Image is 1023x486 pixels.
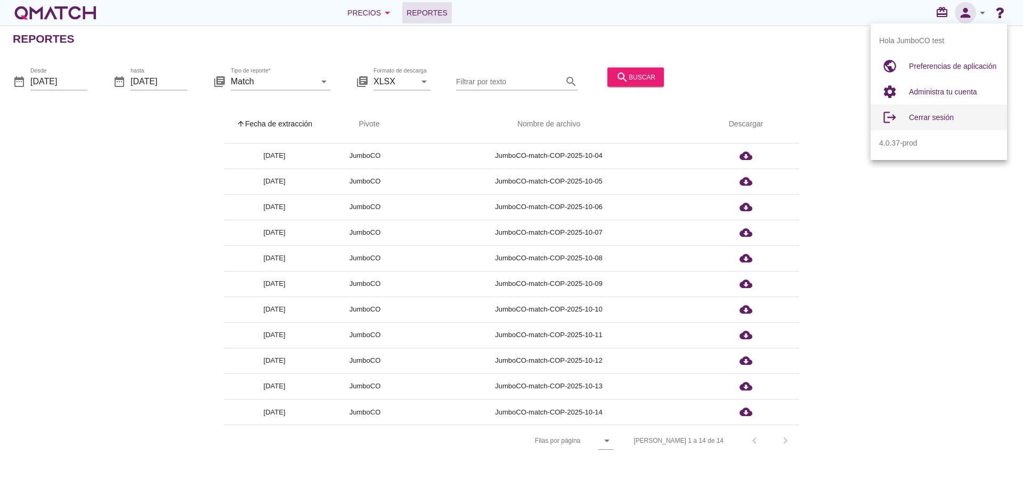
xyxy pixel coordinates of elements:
i: cloud_download [740,149,752,162]
i: public [879,55,900,77]
div: buscar [616,70,655,83]
i: library_books [356,75,369,87]
span: 4.0.37-prod [879,138,918,149]
input: hasta [131,73,188,90]
td: JumboCO [325,399,405,425]
i: arrow_drop_down [600,434,613,447]
td: [DATE] [224,143,325,169]
i: settings [879,81,900,102]
button: buscar [607,67,664,86]
input: Tipo de reporte* [231,73,315,90]
td: JumboCO-match-COP-2025-10-06 [405,194,693,220]
i: cloud_download [740,277,752,290]
span: Hola JumboCO test [879,35,944,46]
td: [DATE] [224,348,325,373]
td: [DATE] [224,373,325,399]
td: JumboCO [325,373,405,399]
i: logout [879,107,900,128]
td: JumboCO [325,169,405,194]
td: JumboCO-match-COP-2025-10-05 [405,169,693,194]
td: JumboCO [325,143,405,169]
td: JumboCO [325,271,405,297]
h2: Reportes [13,30,75,47]
span: Cerrar sesión [909,113,954,122]
i: arrow_drop_down [976,6,989,19]
td: JumboCO [325,322,405,348]
td: JumboCO [325,245,405,271]
th: Nombre de archivo: Not sorted. [405,109,693,139]
td: JumboCO [325,348,405,373]
i: library_books [213,75,226,87]
button: Precios [339,2,402,23]
td: JumboCO-match-COP-2025-10-14 [405,399,693,425]
i: date_range [113,75,126,87]
div: Filas por página [428,425,613,456]
i: redeem [936,6,953,19]
td: [DATE] [224,169,325,194]
i: date_range [13,75,26,87]
span: Administra tu cuenta [909,87,977,96]
i: cloud_download [740,354,752,367]
input: Filtrar por texto [456,73,563,90]
i: cloud_download [740,380,752,393]
i: cloud_download [740,226,752,239]
i: cloud_download [740,303,752,316]
td: JumboCO-match-COP-2025-10-11 [405,322,693,348]
td: JumboCO-match-COP-2025-10-12 [405,348,693,373]
i: search [616,70,629,83]
i: search [565,75,578,87]
td: JumboCO [325,220,405,245]
td: [DATE] [224,297,325,322]
span: Preferencias de aplicación [909,62,996,70]
i: arrow_drop_down [381,6,394,19]
td: JumboCO-match-COP-2025-10-10 [405,297,693,322]
td: JumboCO [325,297,405,322]
td: [DATE] [224,399,325,425]
i: cloud_download [740,329,752,341]
td: JumboCO-match-COP-2025-10-09 [405,271,693,297]
i: cloud_download [740,201,752,213]
div: [PERSON_NAME] 1 a 14 de 14 [634,436,724,445]
td: [DATE] [224,194,325,220]
td: [DATE] [224,271,325,297]
i: person [955,5,976,20]
input: Formato de descarga [374,73,416,90]
td: [DATE] [224,245,325,271]
i: cloud_download [740,405,752,418]
th: Pivote: Not sorted. Activate to sort ascending. [325,109,405,139]
td: JumboCO-match-COP-2025-10-04 [405,143,693,169]
a: Reportes [402,2,452,23]
td: [DATE] [224,322,325,348]
span: Reportes [407,6,448,19]
i: arrow_drop_down [318,75,330,87]
td: JumboCO-match-COP-2025-10-08 [405,245,693,271]
th: Fecha de extracción: Sorted ascending. Activate to sort descending. [224,109,325,139]
td: JumboCO [325,194,405,220]
td: [DATE] [224,220,325,245]
i: arrow_drop_down [418,75,431,87]
td: JumboCO-match-COP-2025-10-07 [405,220,693,245]
th: Descargar: Not sorted. [693,109,799,139]
a: white-qmatch-logo [13,2,98,23]
i: cloud_download [740,175,752,188]
input: Desde [30,73,87,90]
td: JumboCO-match-COP-2025-10-13 [405,373,693,399]
div: Precios [347,6,394,19]
i: cloud_download [740,252,752,265]
i: arrow_upward [237,119,245,128]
